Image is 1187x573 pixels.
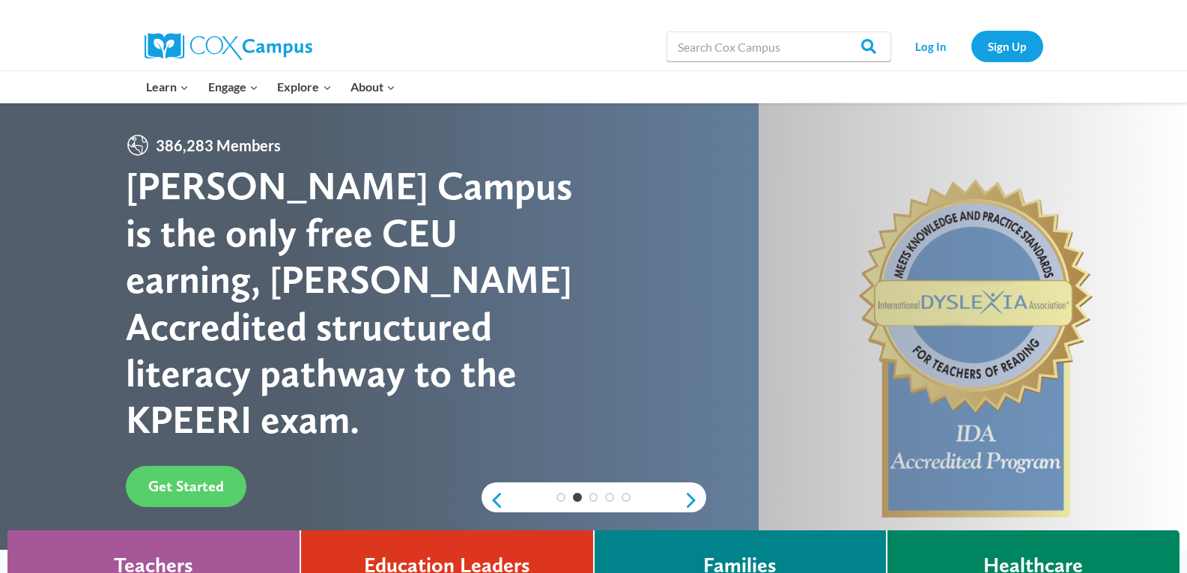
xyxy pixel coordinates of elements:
[350,77,395,97] span: About
[667,31,891,61] input: Search Cox Campus
[137,71,405,103] nav: Primary Navigation
[148,477,224,495] span: Get Started
[126,163,594,443] div: [PERSON_NAME] Campus is the only free CEU earning, [PERSON_NAME] Accredited structured literacy p...
[899,31,1043,61] nav: Secondary Navigation
[126,466,246,507] a: Get Started
[899,31,964,61] a: Log In
[971,31,1043,61] a: Sign Up
[146,77,189,97] span: Learn
[277,77,331,97] span: Explore
[145,33,312,60] img: Cox Campus
[208,77,258,97] span: Engage
[150,133,287,157] span: 386,283 Members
